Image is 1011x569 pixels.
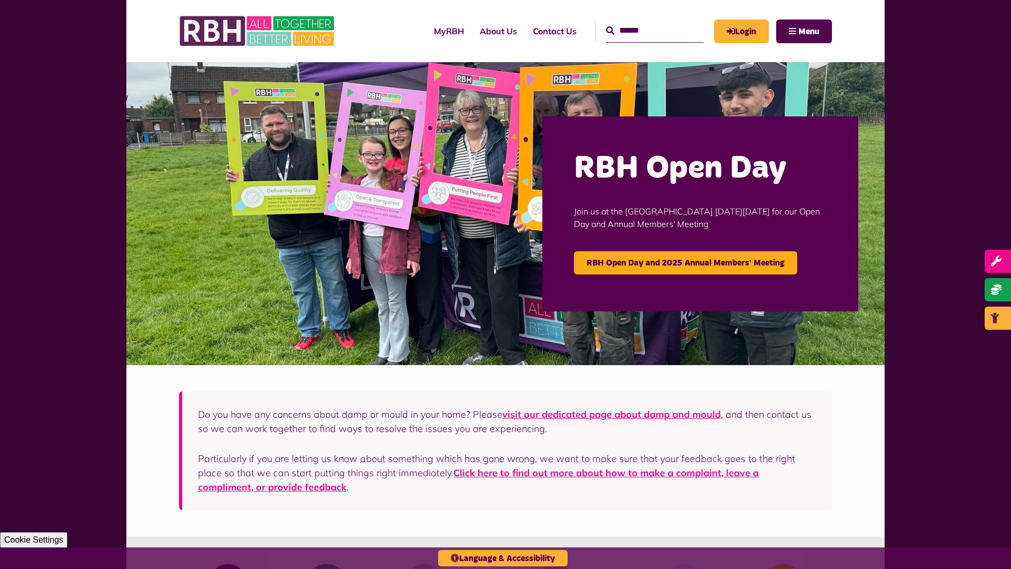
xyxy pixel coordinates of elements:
[776,19,832,43] button: Navigation
[198,467,759,493] a: Click here to find out more about how to make a complaint, leave a compliment, or provide feedback
[574,251,797,274] a: RBH Open Day and 2025 Annual Members' Meeting
[179,11,337,52] img: RBH
[798,27,819,36] span: Menu
[472,17,525,45] a: About Us
[502,408,721,420] a: visit our dedicated page about damp and mould
[574,189,827,246] p: Join us at the [GEOGRAPHIC_DATA] [DATE][DATE] for our Open Day and Annual Members' Meeting
[426,17,472,45] a: MyRBH
[525,17,584,45] a: Contact Us
[126,62,885,365] img: Image (22)
[574,148,827,189] h2: RBH Open Day
[198,407,816,436] p: Do you have any concerns about damp or mould in your home? Please , and then contact us so we can...
[714,19,769,43] a: MyRBH
[198,452,816,494] p: Particularly if you are letting us know about something which has gone wrong, we want to make sur...
[438,550,568,566] button: Language & Accessibility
